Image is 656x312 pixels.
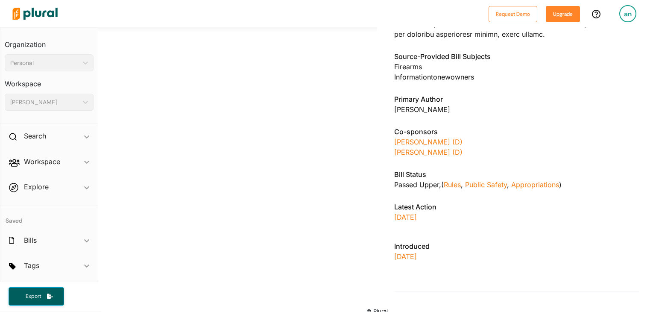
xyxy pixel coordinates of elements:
div: [PERSON_NAME] [394,104,639,115]
span: Export [20,293,47,300]
h3: Bill Status [394,169,639,180]
h2: Search [24,131,46,141]
button: Export [9,287,64,306]
a: Rules [444,180,461,189]
h3: Primary Author [394,94,639,104]
h4: Saved [0,206,98,227]
a: Upgrade [546,9,580,18]
div: Informationtonewowners [394,72,639,82]
div: Firearms [394,62,639,72]
p: [DATE] [394,251,639,262]
h3: Workspace [5,71,94,90]
h2: Bills [24,235,37,245]
a: [PERSON_NAME] (D) [394,138,463,146]
h3: Source-Provided Bill Subjects [394,51,639,62]
div: Personal [10,59,79,68]
a: [PERSON_NAME] (D) [394,148,463,156]
h3: Latest Action [394,202,639,212]
h3: Organization [5,32,94,51]
p: [DATE] [394,212,639,222]
div: an [619,5,636,22]
a: Request Demo [489,9,537,18]
a: Appropriations [511,180,559,189]
div: Passed Upper , ( ) [394,180,639,190]
h2: Workspace [24,157,60,166]
h3: Co-sponsors [394,127,639,137]
button: Request Demo [489,6,537,22]
button: Upgrade [546,6,580,22]
a: an [612,2,643,26]
h3: Introduced [394,241,639,251]
a: Public Safety [465,180,507,189]
div: [PERSON_NAME] [10,98,79,107]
